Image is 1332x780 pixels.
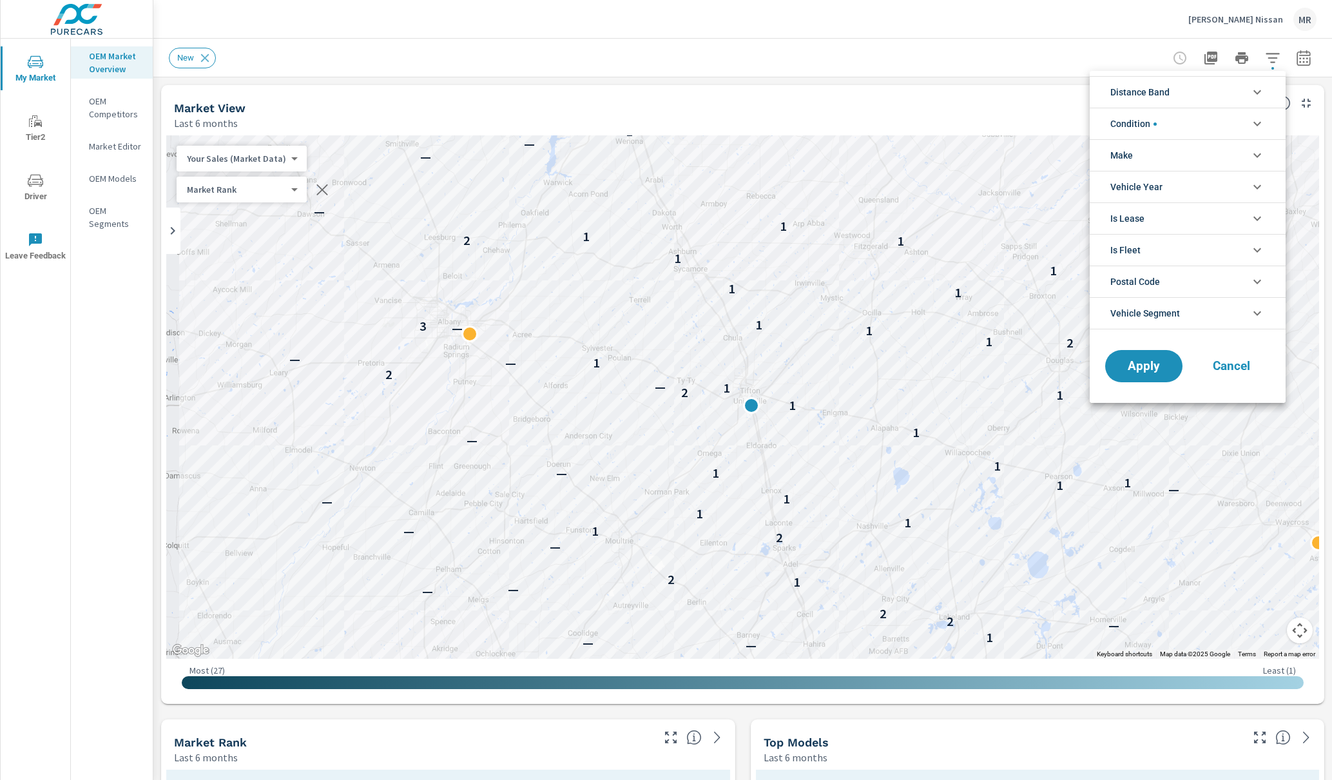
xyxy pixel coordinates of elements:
span: Is Fleet [1110,235,1141,266]
span: Condition [1110,108,1157,139]
button: Apply [1105,350,1182,382]
span: Vehicle Year [1110,171,1163,202]
span: Postal Code [1110,266,1160,297]
span: Apply [1118,360,1170,372]
span: Is Lease [1110,203,1144,234]
span: Vehicle Segment [1110,298,1180,329]
button: Cancel [1193,350,1270,382]
span: Distance Band [1110,77,1170,108]
span: Make [1110,140,1133,171]
ul: filter options [1090,71,1286,335]
span: Cancel [1206,360,1257,372]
